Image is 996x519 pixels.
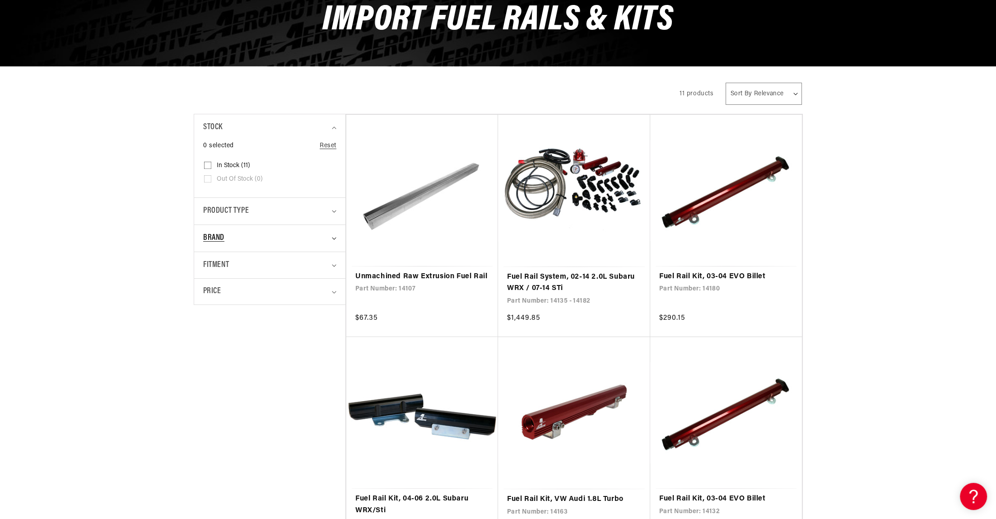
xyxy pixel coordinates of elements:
[355,493,489,516] a: Fuel Rail Kit, 04-06 2.0L Subaru WRX/Sti
[320,141,336,151] a: Reset
[203,141,234,151] span: 0 selected
[659,493,793,505] a: Fuel Rail Kit, 03-04 EVO Billet
[217,175,263,183] span: Out of stock (0)
[659,271,793,283] a: Fuel Rail Kit, 03-04 EVO Billet
[203,205,249,218] span: Product type
[203,259,229,272] span: Fitment
[203,114,336,141] summary: Stock (0 selected)
[203,279,336,304] summary: Price
[203,252,336,279] summary: Fitment (0 selected)
[507,494,641,505] a: Fuel Rail Kit, VW Audi 1.8L Turbo
[507,271,641,295] a: Fuel Rail System, 02-14 2.0L Subaru WRX / 07-14 STi
[322,3,673,38] span: Import Fuel Rails & Kits
[680,90,714,97] span: 11 products
[203,121,223,134] span: Stock
[203,232,224,245] span: Brand
[355,271,489,283] a: Unmachined Raw Extrusion Fuel Rail
[203,225,336,252] summary: Brand (0 selected)
[203,285,221,298] span: Price
[203,198,336,224] summary: Product type (0 selected)
[217,162,250,170] span: In stock (11)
